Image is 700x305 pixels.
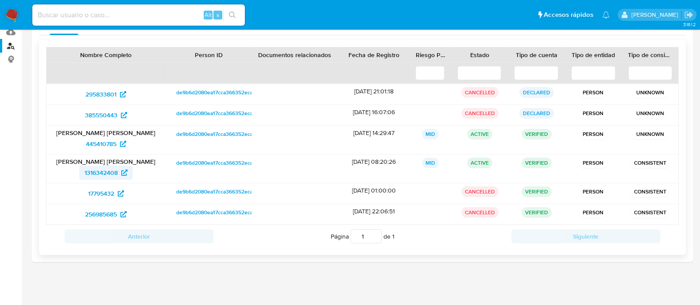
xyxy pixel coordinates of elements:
[684,10,693,19] a: Salir
[223,9,241,21] button: search-icon
[683,21,696,28] span: 3.161.2
[631,11,681,19] p: milagros.cisterna@mercadolibre.com
[217,11,219,19] span: s
[205,11,212,19] span: Alt
[544,10,593,19] span: Accesos rápidos
[602,11,610,19] a: Notificaciones
[32,9,245,21] input: Buscar usuario o caso...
